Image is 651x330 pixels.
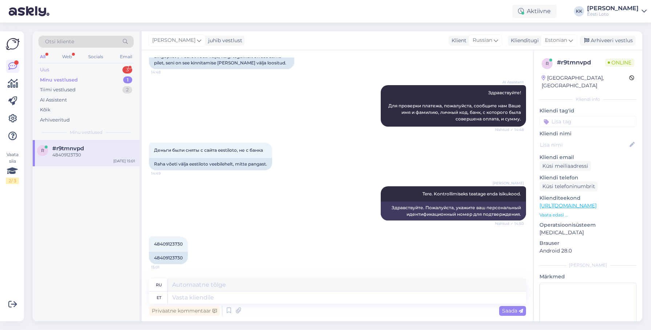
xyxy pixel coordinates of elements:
p: Brauser [539,239,636,247]
span: [PERSON_NAME] [493,180,524,186]
div: Privaatne kommentaar [149,306,220,316]
div: Socials [87,52,105,61]
div: Здравствуйте. Пожалуйста, укажите ваш персональный идентификационный номер для подтверждения. [381,202,526,220]
div: Klienditugi [508,37,539,44]
span: r [41,148,44,153]
div: Kõik [40,106,50,114]
div: Kliendi info [539,96,636,103]
span: 48409123730 [154,241,183,247]
div: Eesti Loto [587,11,639,17]
div: Tiimi vestlused [40,86,76,94]
div: # r9tmnvpd [557,58,605,67]
div: 2 / 3 [6,178,19,184]
span: Saada [502,307,523,314]
div: Arhiveeritud [40,116,70,124]
span: Minu vestlused [70,129,102,136]
div: Klient [449,37,466,44]
span: Здравствуйте! Для проверки платежа, пожалуйста, сообщите нам Ваше имя и фамилию, личный код, банк... [388,90,522,122]
div: 3 [122,66,132,73]
div: KK [574,6,584,16]
div: 2 [122,86,132,94]
div: Email [118,52,134,61]
div: Küsi telefoninumbrit [539,182,598,191]
div: Raha võeti välja eestiloto veebilehelt, mitte pangast. [149,158,272,170]
div: [PERSON_NAME] [539,262,636,269]
span: r [546,61,549,66]
div: Uus [40,66,49,73]
div: [GEOGRAPHIC_DATA], [GEOGRAPHIC_DATA] [542,74,629,90]
span: Tere. Kontrollimiseks teatage enda isikukood. [422,191,521,196]
p: Operatsioonisüsteem [539,221,636,229]
span: 15:01 [151,265,178,270]
div: Aktiivne [512,5,557,18]
div: Web [61,52,73,61]
span: Деньги были сняты с сайта eestiloto, не с банка [154,147,263,153]
div: 1 [123,76,132,84]
div: Küsi meiliaadressi [539,161,591,171]
span: AI Assistent [497,79,524,85]
div: et [157,291,161,304]
div: AI Assistent [40,96,67,104]
p: Android 28.0 [539,247,636,255]
p: Kliendi telefon [539,174,636,182]
p: Kliendi email [539,154,636,161]
div: juhib vestlust [205,37,242,44]
img: Askly Logo [6,37,20,51]
span: 14:49 [151,171,178,176]
input: Lisa tag [539,116,636,127]
div: 48409123730 [149,252,188,264]
p: Kliendi tag'id [539,107,636,115]
p: [MEDICAL_DATA] [539,229,636,236]
p: Vaata edasi ... [539,212,636,218]
div: 48409123730 [52,152,135,158]
div: Vaata siia [6,151,19,184]
span: Online [605,59,634,67]
p: Märkmed [539,273,636,281]
div: All [39,52,47,61]
span: [PERSON_NAME] [152,36,195,44]
a: [PERSON_NAME]Eesti Loto [587,5,647,17]
span: Estonian [545,36,567,44]
div: Arhiveeri vestlus [580,36,636,45]
span: Russian [473,36,492,44]
input: Lisa nimi [540,141,628,149]
span: #r9tmnvpd [52,145,84,152]
div: Minu vestlused [40,76,78,84]
div: [PERSON_NAME] [587,5,639,11]
p: Kliendi nimi [539,130,636,138]
a: [URL][DOMAIN_NAME] [539,202,597,209]
span: Otsi kliente [45,38,74,45]
div: ru [156,279,162,291]
span: Nähtud ✓ 14:48 [495,127,524,132]
div: [DATE] 15:01 [113,158,135,164]
span: 14:48 [151,69,178,75]
p: Klienditeekond [539,194,636,202]
span: Nähtud ✓ 14:50 [495,221,524,226]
